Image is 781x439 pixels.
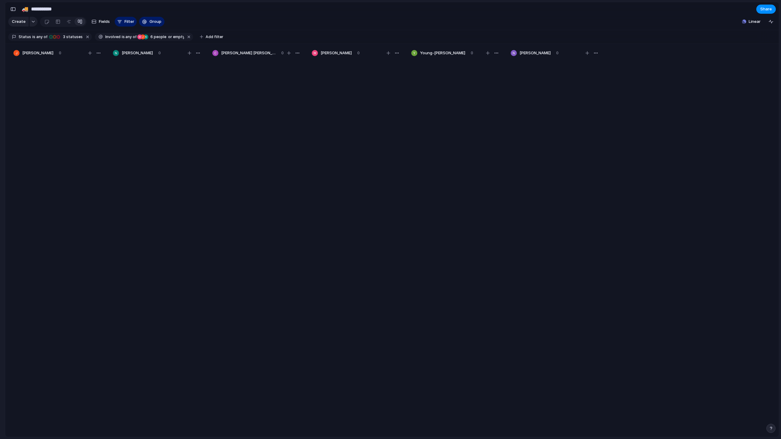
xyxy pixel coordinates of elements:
[122,50,153,56] span: [PERSON_NAME]
[740,17,763,26] button: Linear
[760,6,772,12] span: Share
[221,50,276,56] span: [PERSON_NAME] [PERSON_NAME]
[99,19,110,25] span: Fields
[756,5,776,14] button: Share
[125,34,137,40] span: any of
[122,34,125,40] span: is
[749,19,761,25] span: Linear
[105,34,121,40] span: Involved
[8,17,29,27] button: Create
[61,34,66,39] span: 3
[158,50,161,56] span: 0
[32,34,35,40] span: is
[124,19,134,25] span: Filter
[19,34,31,40] span: Status
[167,34,184,40] span: or empty
[281,50,284,56] span: 0
[149,34,154,39] span: 6
[22,5,28,13] div: 🚚
[149,19,161,25] span: Group
[520,50,551,56] span: [PERSON_NAME]
[121,34,138,40] button: isany of
[22,50,53,56] span: [PERSON_NAME]
[420,50,465,56] span: Young-[PERSON_NAME]
[206,34,223,40] span: Add filter
[31,34,49,40] button: isany of
[115,17,137,27] button: Filter
[357,50,360,56] span: 0
[556,50,559,56] span: 0
[471,50,473,56] span: 0
[12,19,26,25] span: Create
[61,34,83,40] span: statuses
[149,34,166,40] span: people
[20,4,30,14] button: 🚚
[89,17,112,27] button: Fields
[48,34,84,40] button: 3 statuses
[196,33,227,41] button: Add filter
[59,50,61,56] span: 0
[35,34,47,40] span: any of
[137,34,185,40] button: 6 peopleor empty
[321,50,352,56] span: [PERSON_NAME]
[139,17,164,27] button: Group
